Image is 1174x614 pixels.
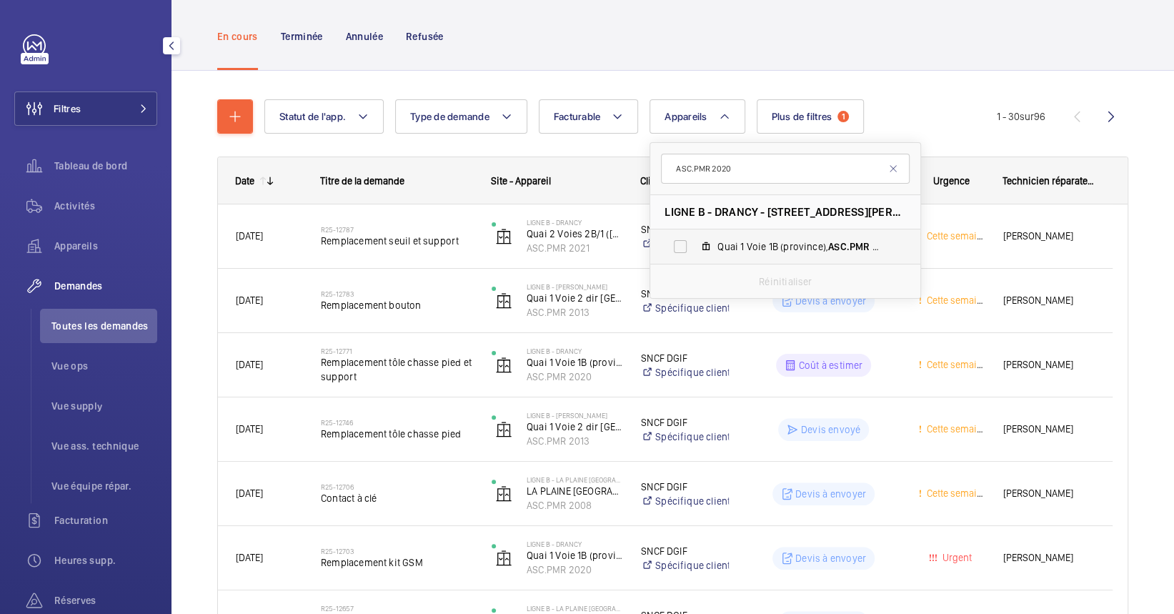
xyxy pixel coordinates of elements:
[527,420,622,434] p: Quai 1 Voie 2 dir [GEOGRAPHIC_DATA]
[527,411,622,420] p: LIGNE B - [PERSON_NAME]
[757,99,865,134] button: Plus de filtres1
[641,301,729,315] a: Spécifique client
[795,551,866,565] p: Devis à envoyer
[799,358,863,372] p: Coût à estimer
[1003,421,1095,437] span: [PERSON_NAME]
[527,548,622,563] p: Quai 1 Voie 1B (province)
[54,593,157,608] span: Réserves
[395,99,527,134] button: Type de demande
[527,282,622,291] p: LIGNE B - [PERSON_NAME]
[795,294,866,308] p: Devis à envoyer
[321,225,473,234] h2: R25-12787
[54,101,81,116] span: Filtres
[527,241,622,255] p: ASC.PMR 2021
[54,279,157,293] span: Demandes
[321,289,473,298] h2: R25-12783
[321,298,473,312] span: Remplacement bouton
[51,479,157,493] span: Vue équipe répar.
[795,487,866,501] p: Devis à envoyer
[717,239,883,254] span: Quai 1 Voie 1B (province),
[640,175,665,187] span: Client
[641,430,729,444] a: Spécifique client
[527,370,622,384] p: ASC.PMR 2020
[495,550,512,567] img: elevator.svg
[665,204,906,219] span: LIGNE B - DRANCY - [STREET_ADDRESS][PERSON_NAME]
[346,29,383,44] p: Annulée
[527,434,622,448] p: ASC.PMR 2013
[51,359,157,373] span: Vue ops
[320,175,404,187] span: Titre de la demande
[406,29,443,44] p: Refusée
[641,544,729,558] p: SNCF DGIF
[236,294,263,306] span: [DATE]
[51,399,157,413] span: Vue supply
[527,305,622,320] p: ASC.PMR 2013
[236,487,263,499] span: [DATE]
[1003,357,1095,373] span: [PERSON_NAME]
[495,292,512,310] img: elevator.svg
[665,111,707,122] span: Appareils
[641,480,729,494] p: SNCF DGIF
[527,355,622,370] p: Quai 1 Voie 1B (province)
[759,274,812,289] p: Réinitialiser
[281,29,323,44] p: Terminée
[321,482,473,491] h2: R25-12706
[14,91,157,126] button: Filtres
[539,99,639,134] button: Facturable
[641,365,729,380] a: Spécifique client
[495,357,512,374] img: elevator.svg
[641,222,729,237] p: SNCF DGIF
[54,239,157,253] span: Appareils
[527,498,622,513] p: ASC.PMR 2008
[236,230,263,242] span: [DATE]
[527,563,622,577] p: ASC.PMR 2020
[410,111,489,122] span: Type de demande
[321,427,473,441] span: Remplacement tôle chasse pied
[527,484,622,498] p: LA PLAINE [GEOGRAPHIC_DATA] QUAI 1 VOIE 1/1B
[54,199,157,213] span: Activités
[527,227,622,241] p: Quai 2 Voies 2B/1 ([GEOGRAPHIC_DATA])
[491,175,551,187] span: Site - Appareil
[641,415,729,430] p: SNCF DGIF
[933,175,970,187] span: Urgence
[236,552,263,563] span: [DATE]
[321,347,473,355] h2: R25-12771
[1003,175,1095,187] span: Technicien réparateur
[217,29,258,44] p: En cours
[321,418,473,427] h2: R25-12746
[236,359,263,370] span: [DATE]
[641,287,729,301] p: SNCF DGIF
[279,111,346,122] span: Statut de l'app.
[495,485,512,502] img: elevator.svg
[554,111,601,122] span: Facturable
[51,439,157,453] span: Vue ass. technique
[641,558,729,573] a: Spécifique client
[1003,550,1095,566] span: [PERSON_NAME]
[527,604,622,613] p: Ligne B - La Plaine [GEOGRAPHIC_DATA]
[924,487,988,499] span: Cette semaine
[837,111,849,122] span: 1
[321,491,473,505] span: Contact à clé
[1003,485,1095,502] span: [PERSON_NAME]
[1020,111,1034,122] span: sur
[527,291,622,305] p: Quai 1 Voie 2 dir [GEOGRAPHIC_DATA]
[924,230,988,242] span: Cette semaine
[495,228,512,245] img: elevator.svg
[264,99,384,134] button: Statut de l'app.
[650,99,745,134] button: Appareils
[1003,292,1095,309] span: [PERSON_NAME]
[641,494,729,508] a: Spécifique client
[828,241,870,252] span: ASC.PMR
[641,237,729,251] a: Spécifique client
[54,513,157,528] span: Facturation
[924,423,988,435] span: Cette semaine
[321,547,473,555] h2: R25-12703
[924,359,988,370] span: Cette semaine
[321,234,473,248] span: Remplacement seuil et support
[495,421,512,438] img: elevator.svg
[235,175,254,187] div: Date
[236,423,263,435] span: [DATE]
[1003,228,1095,244] span: [PERSON_NAME]
[321,555,473,570] span: Remplacement kit GSM
[527,540,622,548] p: LIGNE B - DRANCY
